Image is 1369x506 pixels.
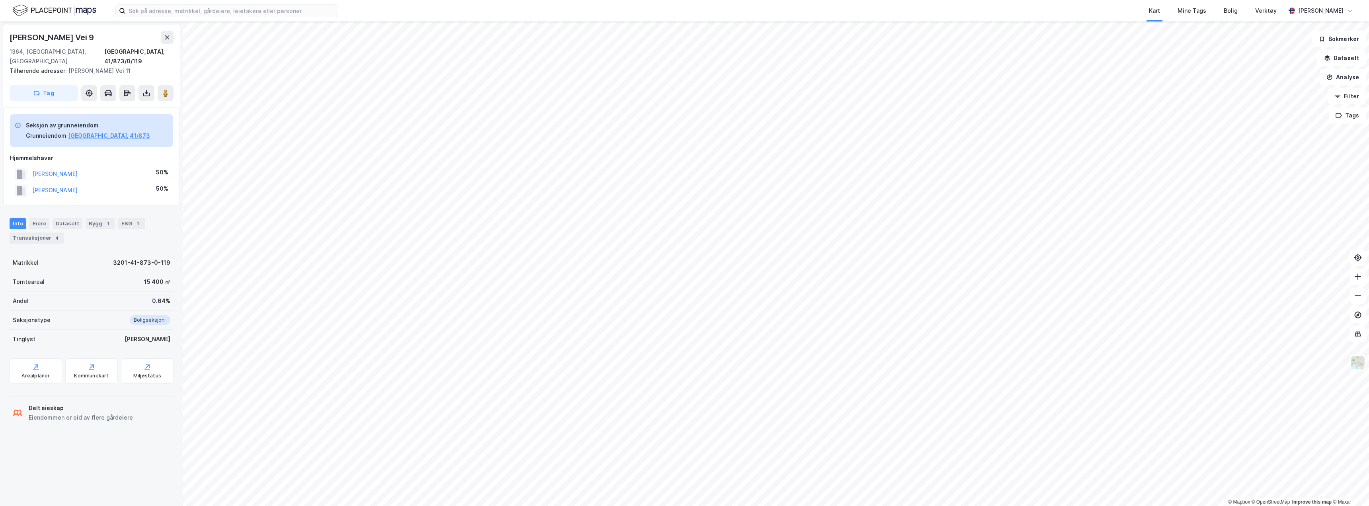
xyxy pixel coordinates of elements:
[10,85,78,101] button: Tag
[86,218,115,229] div: Bygg
[1328,88,1366,104] button: Filter
[1292,499,1332,505] a: Improve this map
[10,66,167,76] div: [PERSON_NAME] Vei 11
[125,334,170,344] div: [PERSON_NAME]
[134,220,142,228] div: 1
[118,218,145,229] div: ESG
[1255,6,1277,16] div: Verktøy
[68,131,150,141] button: [GEOGRAPHIC_DATA], 41/873
[10,67,68,74] span: Tilhørende adresser:
[10,232,64,244] div: Transaksjoner
[156,184,168,193] div: 50%
[13,277,45,287] div: Tomteareal
[29,413,133,422] div: Eiendommen er eid av flere gårdeiere
[26,131,66,141] div: Grunneiendom
[29,403,133,413] div: Delt eieskap
[74,373,109,379] div: Kommunekart
[1317,50,1366,66] button: Datasett
[26,121,150,130] div: Seksjon av grunneiendom
[1224,6,1238,16] div: Bolig
[10,47,104,66] div: 1364, [GEOGRAPHIC_DATA], [GEOGRAPHIC_DATA]
[1178,6,1206,16] div: Mine Tags
[125,5,338,17] input: Søk på adresse, matrikkel, gårdeiere, leietakere eller personer
[13,296,29,306] div: Andel
[1298,6,1344,16] div: [PERSON_NAME]
[156,168,168,177] div: 50%
[13,258,39,268] div: Matrikkel
[21,373,50,379] div: Arealplaner
[1252,499,1290,505] a: OpenStreetMap
[10,218,26,229] div: Info
[13,4,96,18] img: logo.f888ab2527a4732fd821a326f86c7f29.svg
[53,218,82,229] div: Datasett
[1149,6,1160,16] div: Kart
[1329,468,1369,506] div: Kontrollprogram for chat
[10,31,96,44] div: [PERSON_NAME] Vei 9
[1228,499,1250,505] a: Mapbox
[104,47,174,66] div: [GEOGRAPHIC_DATA], 41/873/0/119
[1320,69,1366,85] button: Analyse
[29,218,49,229] div: Eiere
[1329,107,1366,123] button: Tags
[53,234,61,242] div: 4
[1329,468,1369,506] iframe: Chat Widget
[1312,31,1366,47] button: Bokmerker
[133,373,161,379] div: Miljøstatus
[10,153,173,163] div: Hjemmelshaver
[13,315,51,325] div: Seksjonstype
[1350,355,1365,370] img: Z
[113,258,170,268] div: 3201-41-873-0-119
[13,334,35,344] div: Tinglyst
[152,296,170,306] div: 0.64%
[104,220,112,228] div: 1
[144,277,170,287] div: 15 400 ㎡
